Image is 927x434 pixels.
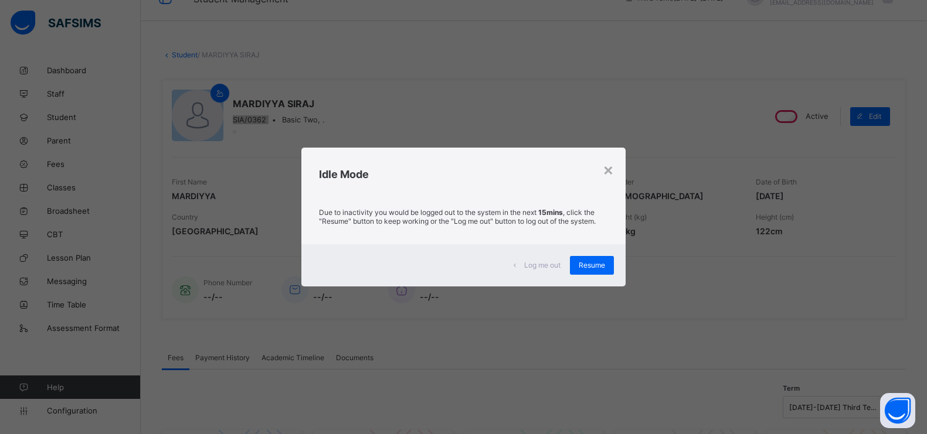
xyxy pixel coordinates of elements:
p: Due to inactivity you would be logged out to the system in the next , click the "Resume" button t... [319,208,608,225]
strong: 15mins [538,208,563,217]
span: Log me out [524,261,561,269]
div: × [603,159,614,179]
button: Open asap [880,393,915,428]
span: Resume [579,261,605,269]
h2: Idle Mode [319,168,608,180]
